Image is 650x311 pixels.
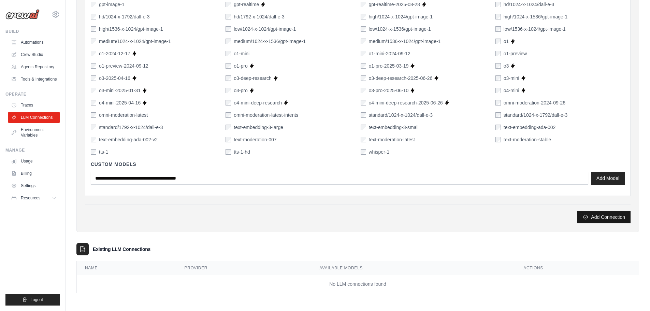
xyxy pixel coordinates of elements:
[8,168,60,179] a: Billing
[91,100,96,105] input: o4-mini-2025-04-16
[91,137,96,142] input: text-embedding-ada-002-v2
[311,261,515,275] th: Available Models
[91,51,96,56] input: o1-2024-12-17
[91,125,96,130] input: standard/1792-x-1024/dall-e-3
[504,62,509,69] label: o3
[99,13,150,20] label: hd/1024-x-1792/dall-e-3
[5,29,60,34] div: Build
[504,13,568,20] label: high/1024-x-1536/gpt-image-1
[234,26,296,32] label: low/1024-x-1024/gpt-image-1
[176,261,312,275] th: Provider
[226,88,231,93] input: o3-pro
[226,125,231,130] input: text-embedding-3-large
[234,149,250,155] label: tts-1-hd
[504,38,509,45] label: o1
[99,26,163,32] label: high/1536-x-1024/gpt-image-1
[369,26,431,32] label: low/1024-x-1536/gpt-image-1
[361,88,366,93] input: o3-pro-2025-06-10
[361,137,366,142] input: text-moderation-latest
[361,63,366,69] input: o1-pro-2025-03-19
[361,2,366,7] input: gpt-realtime-2025-08-28
[99,75,130,82] label: o3-2025-04-16
[226,112,231,118] input: omni-moderation-latest-intents
[77,261,176,275] th: Name
[361,149,366,155] input: whisper-1
[361,26,366,32] input: low/1024-x-1536/gpt-image-1
[8,49,60,60] a: Crew Studio
[495,14,501,19] input: high/1024-x-1536/gpt-image-1
[361,51,366,56] input: o1-mini-2024-09-12
[226,51,231,56] input: o1-mini
[91,39,96,44] input: medium/1024-x-1024/gpt-image-1
[369,136,415,143] label: text-moderation-latest
[361,125,366,130] input: text-embedding-3-small
[99,87,141,94] label: o3-mini-2025-01-31
[91,149,96,155] input: tts-1
[77,275,639,293] td: No LLM connections found
[495,112,501,118] input: standard/1024-x-1792/dall-e-3
[515,261,639,275] th: Actions
[234,124,283,131] label: text-embedding-3-large
[495,125,501,130] input: text-embedding-ada-002
[99,62,148,69] label: o1-preview-2024-09-12
[5,294,60,306] button: Logout
[369,112,433,118] label: standard/1024-x-1024/dall-e-3
[234,13,285,20] label: hd/1792-x-1024/dall-e-3
[495,2,501,7] input: hd/1024-x-1024/dall-e-3
[91,2,96,7] input: gpt-image-1
[369,99,443,106] label: o4-mini-deep-research-2025-06-26
[226,39,231,44] input: medium/1024-x-1536/gpt-image-1
[99,1,125,8] label: gpt-image-1
[226,2,231,7] input: gpt-realtime
[91,14,96,19] input: hd/1024-x-1792/dall-e-3
[91,75,96,81] input: o3-2025-04-16
[234,112,298,118] label: omni-moderation-latest-intents
[226,100,231,105] input: o4-mini-deep-research
[369,75,433,82] label: o3-deep-research-2025-06-26
[495,75,501,81] input: o3-mini
[504,99,565,106] label: omni-moderation-2024-09-26
[8,61,60,72] a: Agents Repository
[8,112,60,123] a: LLM Connections
[361,112,366,118] input: standard/1024-x-1024/dall-e-3
[369,62,409,69] label: o1-pro-2025-03-19
[504,136,551,143] label: text-moderation-stable
[234,99,282,106] label: o4-mini-deep-research
[99,149,108,155] label: tts-1
[99,124,163,131] label: standard/1792-x-1024/dall-e-3
[369,38,441,45] label: medium/1536-x-1024/gpt-image-1
[369,124,419,131] label: text-embedding-3-small
[504,112,568,118] label: standard/1024-x-1792/dall-e-3
[504,50,527,57] label: o1-preview
[369,13,433,20] label: high/1024-x-1024/gpt-image-1
[495,63,501,69] input: o3
[234,50,249,57] label: o1-mini
[234,87,247,94] label: o3-pro
[8,193,60,203] button: Resources
[99,112,148,118] label: omni-moderation-latest
[91,88,96,93] input: o3-mini-2025-01-31
[226,149,231,155] input: tts-1-hd
[504,124,556,131] label: text-embedding-ada-002
[369,149,390,155] label: whisper-1
[5,91,60,97] div: Operate
[226,75,231,81] input: o3-deep-research
[495,26,501,32] input: low/1536-x-1024/gpt-image-1
[591,172,625,185] button: Add Model
[234,75,272,82] label: o3-deep-research
[8,124,60,141] a: Environment Variables
[226,14,231,19] input: hd/1792-x-1024/dall-e-3
[495,51,501,56] input: o1-preview
[30,297,43,302] span: Logout
[99,99,141,106] label: o4-mini-2025-04-16
[495,88,501,93] input: o4-mini
[99,136,158,143] label: text-embedding-ada-002-v2
[234,136,276,143] label: text-moderation-007
[369,50,410,57] label: o1-mini-2024-09-12
[8,180,60,191] a: Settings
[226,137,231,142] input: text-moderation-007
[577,211,631,223] button: Add Connection
[234,62,247,69] label: o1-pro
[495,100,501,105] input: omni-moderation-2024-09-26
[504,26,566,32] label: low/1536-x-1024/gpt-image-1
